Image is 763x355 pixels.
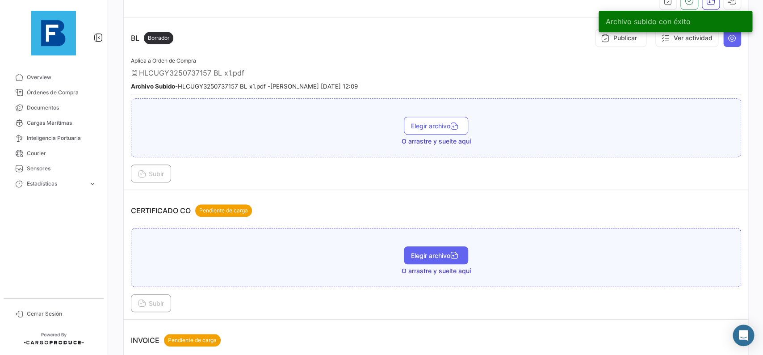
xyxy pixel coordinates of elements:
small: - HLCUGY3250737157 BL x1.pdf - [PERSON_NAME] [DATE] 12:09 [131,83,358,90]
a: Courier [7,146,100,161]
span: Cargas Marítimas [27,119,96,127]
span: Elegir archivo [411,252,461,259]
span: Subir [138,300,164,307]
span: Inteligencia Portuaria [27,134,96,142]
img: 12429640-9da8-4fa2-92c4-ea5716e443d2.jpg [31,11,76,55]
span: Subir [138,170,164,177]
span: Estadísticas [27,180,85,188]
b: Archivo Subido [131,83,175,90]
button: Elegir archivo [404,246,468,264]
button: Elegir archivo [404,117,468,135]
button: Subir [131,165,171,182]
span: Órdenes de Compra [27,89,96,97]
span: O arrastre y suelte aquí [402,266,471,275]
a: Documentos [7,100,100,115]
p: BL [131,32,173,44]
span: Cerrar Sesión [27,310,96,318]
p: INVOICE [131,334,221,347]
span: Elegir archivo [411,122,461,130]
span: Overview [27,73,96,81]
a: Inteligencia Portuaria [7,131,100,146]
span: Pendiente de carga [168,336,217,344]
span: Pendiente de carga [199,207,248,215]
div: Abrir Intercom Messenger [733,325,754,346]
span: Sensores [27,165,96,173]
p: CERTIFICADO CO [131,204,252,217]
a: Cargas Marítimas [7,115,100,131]
button: Subir [131,294,171,312]
span: HLCUGY3250737157 BL x1.pdf [139,68,244,77]
span: Aplica a Orden de Compra [131,57,196,64]
a: Sensores [7,161,100,176]
a: Overview [7,70,100,85]
a: Órdenes de Compra [7,85,100,100]
span: expand_more [88,180,96,188]
span: Borrador [148,34,169,42]
span: O arrastre y suelte aquí [402,137,471,146]
span: Archivo subido con éxito [606,17,691,26]
span: Documentos [27,104,96,112]
span: Courier [27,149,96,157]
